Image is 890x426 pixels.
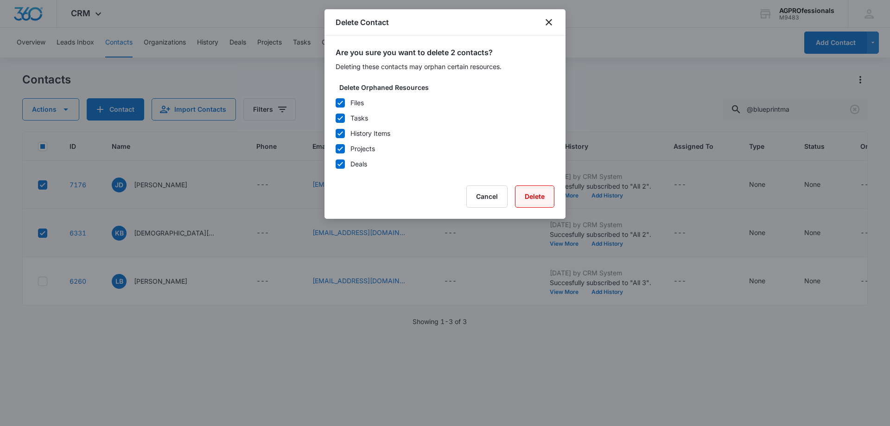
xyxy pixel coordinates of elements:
h1: Delete Contact [336,17,389,28]
div: Tasks [350,113,368,123]
button: close [543,17,554,28]
p: Deleting these contacts may orphan certain resources. [336,62,554,71]
h2: Are you sure you want to delete 2 contacts? [336,47,554,58]
label: Delete Orphaned Resources [339,83,558,92]
button: Delete [515,185,554,208]
div: Files [350,98,364,108]
div: Projects [350,144,375,153]
button: Cancel [466,185,508,208]
div: History Items [350,128,390,138]
div: Deals [350,159,367,169]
